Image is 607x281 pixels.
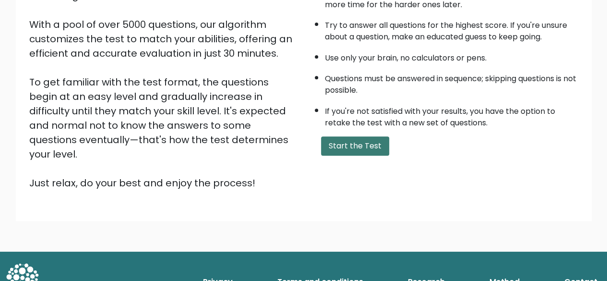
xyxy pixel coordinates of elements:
[325,48,578,64] li: Use only your brain, no calculators or pens.
[325,68,578,96] li: Questions must be answered in sequence; skipping questions is not possible.
[321,136,389,156] button: Start the Test
[325,101,578,129] li: If you're not satisfied with your results, you have the option to retake the test with a new set ...
[325,15,578,43] li: Try to answer all questions for the highest score. If you're unsure about a question, make an edu...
